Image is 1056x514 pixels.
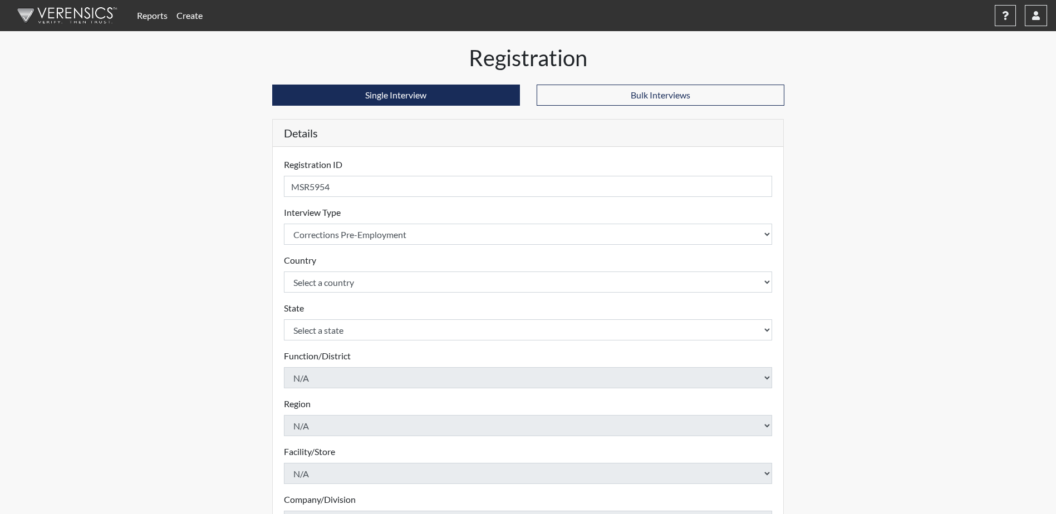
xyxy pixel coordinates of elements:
button: Bulk Interviews [537,85,784,106]
label: Interview Type [284,206,341,219]
label: Facility/Store [284,445,335,458]
label: State [284,302,304,315]
label: Country [284,254,316,267]
label: Registration ID [284,158,342,171]
label: Function/District [284,349,351,363]
h5: Details [273,120,784,147]
button: Single Interview [272,85,520,106]
a: Reports [132,4,172,27]
h1: Registration [272,45,784,71]
label: Region [284,397,311,411]
a: Create [172,4,207,27]
label: Company/Division [284,493,356,506]
input: Insert a Registration ID, which needs to be a unique alphanumeric value for each interviewee [284,176,773,197]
